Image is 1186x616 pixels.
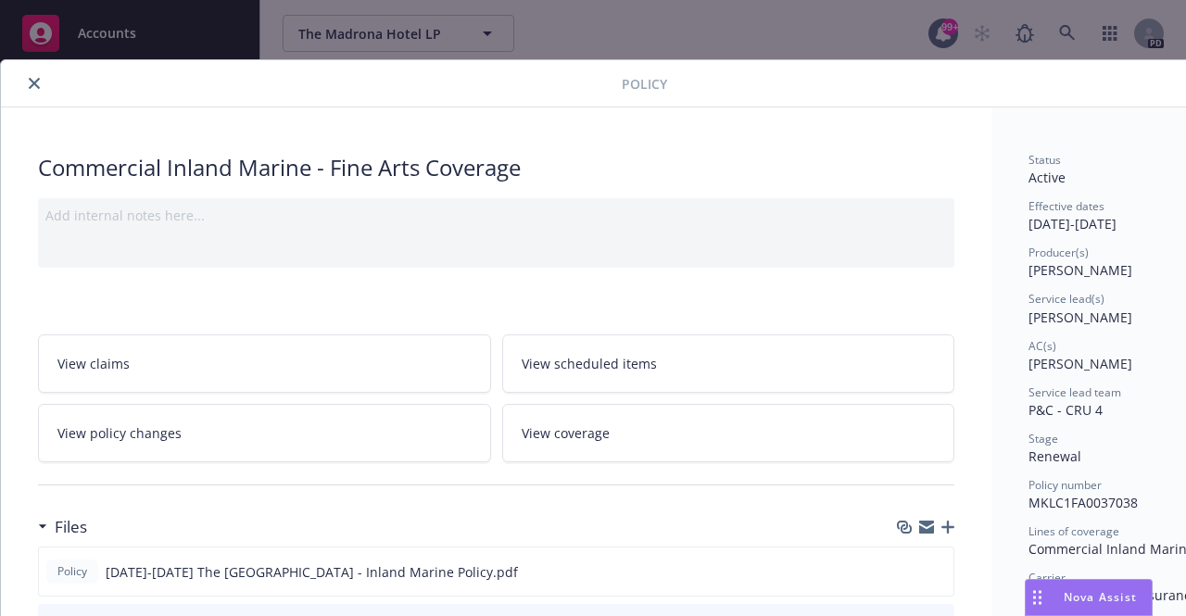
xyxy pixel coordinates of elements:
[522,354,657,373] span: View scheduled items
[1028,355,1132,372] span: [PERSON_NAME]
[57,423,182,443] span: View policy changes
[900,562,915,582] button: download file
[55,515,87,539] h3: Files
[1028,261,1132,279] span: [PERSON_NAME]
[1028,308,1132,326] span: [PERSON_NAME]
[502,334,955,393] a: View scheduled items
[38,515,87,539] div: Files
[1028,494,1138,511] span: MKLC1FA0037038
[1028,169,1066,186] span: Active
[1028,431,1058,446] span: Stage
[23,72,45,94] button: close
[1028,245,1089,260] span: Producer(s)
[1026,580,1049,615] div: Drag to move
[54,563,91,580] span: Policy
[1025,579,1153,616] button: Nova Assist
[1028,291,1104,307] span: Service lead(s)
[1028,338,1056,354] span: AC(s)
[57,354,130,373] span: View claims
[1028,198,1104,214] span: Effective dates
[1028,570,1066,585] span: Carrier
[522,423,610,443] span: View coverage
[38,334,491,393] a: View claims
[106,562,518,582] span: [DATE]-[DATE] The [GEOGRAPHIC_DATA] - Inland Marine Policy.pdf
[38,152,954,183] div: Commercial Inland Marine - Fine Arts Coverage
[1028,477,1102,493] span: Policy number
[1028,523,1119,539] span: Lines of coverage
[38,404,491,462] a: View policy changes
[1064,589,1137,605] span: Nova Assist
[502,404,955,462] a: View coverage
[1028,152,1061,168] span: Status
[1028,401,1103,419] span: P&C - CRU 4
[1028,384,1121,400] span: Service lead team
[929,562,946,582] button: preview file
[45,206,947,225] div: Add internal notes here...
[1028,447,1081,465] span: Renewal
[622,74,667,94] span: Policy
